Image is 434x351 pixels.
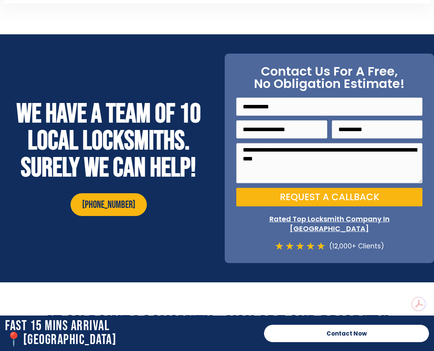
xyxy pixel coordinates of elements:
[5,319,256,347] h2: Fast 15 Mins Arrival 📍[GEOGRAPHIC_DATA]
[236,98,422,211] form: On Point Locksmith
[326,331,367,336] span: Contact Now
[264,325,429,342] a: Contact Now
[316,241,325,251] i: ★
[325,241,384,251] div: (12,000+ Clients)
[296,241,304,251] i: ★
[280,192,379,202] span: Request a Callback
[275,241,325,251] div: 5/5
[4,101,213,182] h2: We have a team of 10 local locksmiths. Surely we can help!
[71,193,147,216] a: [PHONE_NUMBER]
[285,241,294,251] i: ★
[82,199,135,211] span: [PHONE_NUMBER]
[275,241,284,251] i: ★
[236,188,422,206] button: Request a Callback
[236,214,422,233] p: Rated Top Locksmith Company In [GEOGRAPHIC_DATA]
[306,241,315,251] i: ★
[236,65,422,90] h2: Contact Us For A Free, No Obligation Estimate!
[5,313,429,336] h2: AT ON POINT LOCKSMITH - YOU ARE OUR PRIORITY!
